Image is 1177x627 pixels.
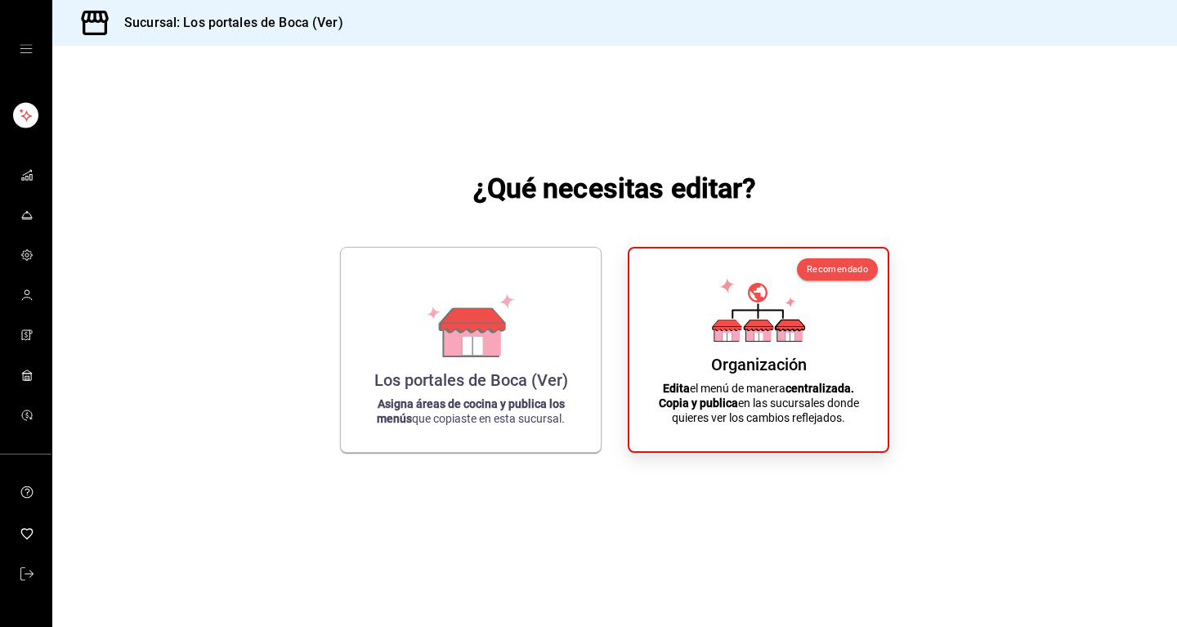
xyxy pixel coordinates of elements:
[663,382,690,395] strong: Edita
[659,396,738,410] strong: Copia y publica
[785,382,854,395] strong: centralizada.
[377,397,565,425] strong: Asigna áreas de cocina y publica los menús
[649,381,868,425] p: el menú de manera en las sucursales donde quieres ver los cambios reflejados.
[360,396,581,426] p: que copiaste en esta sucursal.
[111,13,343,33] h3: Sucursal: Los portales de Boca (Ver)
[374,370,568,390] div: Los portales de Boca (Ver)
[807,264,868,275] span: Recomendado
[473,168,757,208] h1: ¿Qué necesitas editar?
[20,43,33,56] button: open drawer
[711,355,807,374] div: Organización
